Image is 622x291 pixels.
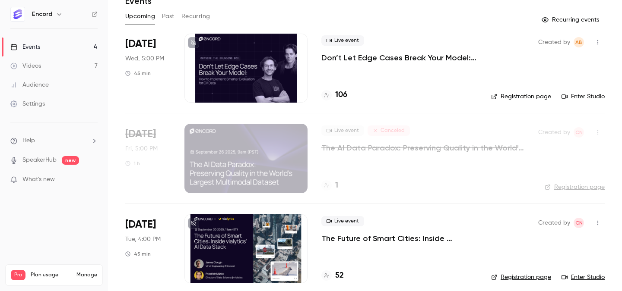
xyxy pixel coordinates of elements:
a: 1 [321,180,338,191]
span: Created by [538,37,570,47]
span: Created by [538,218,570,228]
a: The Future of Smart Cities: Inside vialytics' AI Data Stack [321,233,477,244]
a: The AI Data Paradox: Preserving Quality in the World's Largest Multimodal Dataset [321,143,524,153]
div: 45 min [125,250,151,257]
img: Encord [11,7,25,21]
span: Wed, 5:00 PM [125,54,164,63]
span: Chloe Noble [574,127,584,138]
button: Upcoming [125,9,155,23]
span: Created by [538,127,570,138]
button: Recurring [181,9,210,23]
a: Don’t Let Edge Cases Break Your Model: How to Implement Smarter Evaluation for CV Data [321,53,477,63]
a: Manage [76,272,97,278]
div: Sep 26 Fri, 5:00 PM (Europe/London) [125,124,171,193]
span: CN [575,218,583,228]
div: 1 h [125,160,140,167]
div: Sep 30 Tue, 4:00 PM (Europe/London) [125,214,171,283]
span: [DATE] [125,218,156,232]
span: Live event [321,216,364,226]
span: CN [575,127,583,138]
a: Registration page [545,183,605,191]
span: Tue, 4:00 PM [125,235,161,244]
div: Settings [10,100,45,108]
h4: 1 [335,180,338,191]
span: new [62,156,79,165]
span: Live event [321,125,364,136]
span: Pro [11,270,25,280]
a: 106 [321,89,347,101]
span: Live event [321,35,364,46]
h4: 106 [335,89,347,101]
span: Help [22,136,35,145]
h4: 52 [335,270,344,282]
span: Fri, 5:00 PM [125,144,158,153]
button: Recurring events [538,13,605,27]
div: Events [10,43,40,51]
button: Past [162,9,175,23]
span: Canceled [368,125,410,136]
div: Sep 24 Wed, 5:00 PM (Europe/London) [125,34,171,103]
a: Enter Studio [562,273,605,282]
a: Registration page [491,92,551,101]
div: Videos [10,62,41,70]
span: [DATE] [125,37,156,51]
div: Audience [10,81,49,89]
span: [DATE] [125,127,156,141]
iframe: Noticeable Trigger [87,176,98,184]
a: 52 [321,270,344,282]
span: Annabel Benjamin [574,37,584,47]
h6: Encord [32,10,52,19]
span: Chloe Noble [574,218,584,228]
a: Registration page [491,273,551,282]
span: What's new [22,175,55,184]
span: Plan usage [31,272,71,278]
a: SpeakerHub [22,156,57,165]
span: AB [575,37,582,47]
li: help-dropdown-opener [10,136,98,145]
a: Enter Studio [562,92,605,101]
div: 45 min [125,70,151,77]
